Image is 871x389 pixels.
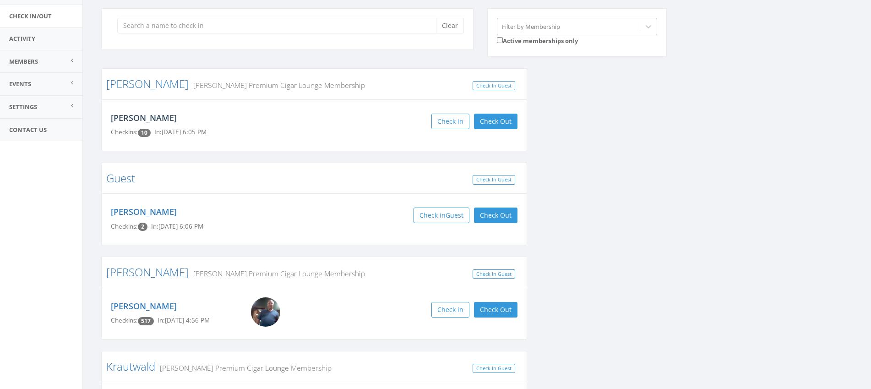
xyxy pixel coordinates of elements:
span: Checkins: [111,128,138,136]
span: Contact Us [9,126,47,134]
button: Check Out [474,302,517,318]
button: Check Out [474,208,517,223]
span: Checkins: [111,222,138,230]
input: Search a name to check in [117,18,443,33]
span: Settings [9,103,37,111]
label: Active memberships only [497,35,578,45]
a: [PERSON_NAME] [111,112,177,123]
span: Checkin count [138,129,151,137]
button: Clear [436,18,464,33]
small: [PERSON_NAME] Premium Cigar Lounge Membership [189,80,365,90]
a: [PERSON_NAME] [111,206,177,217]
div: Filter by Membership [502,22,560,31]
span: In: [DATE] 6:06 PM [151,222,203,230]
span: Checkin count [138,223,147,231]
span: In: [DATE] 4:56 PM [158,316,210,324]
a: Krautwald [106,359,155,374]
span: In: [DATE] 6:05 PM [154,128,207,136]
a: Check In Guest [473,175,515,185]
button: Check inGuest [414,208,469,223]
a: [PERSON_NAME] [106,76,189,91]
span: Events [9,80,31,88]
span: Checkins: [111,316,138,324]
small: [PERSON_NAME] Premium Cigar Lounge Membership [189,268,365,279]
input: Active memberships only [497,37,503,43]
span: Guest [446,211,463,219]
button: Check in [431,302,469,318]
span: Checkin count [138,317,154,325]
a: [PERSON_NAME] [111,301,177,312]
span: Members [9,57,38,66]
a: Check In Guest [473,269,515,279]
a: Check In Guest [473,364,515,373]
a: Guest [106,170,135,186]
img: Kevin_Howerton.png [251,297,280,327]
a: [PERSON_NAME] [106,264,189,279]
button: Check in [431,114,469,129]
button: Check Out [474,114,517,129]
a: Check In Guest [473,81,515,91]
small: [PERSON_NAME] Premium Cigar Lounge Membership [155,363,332,373]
